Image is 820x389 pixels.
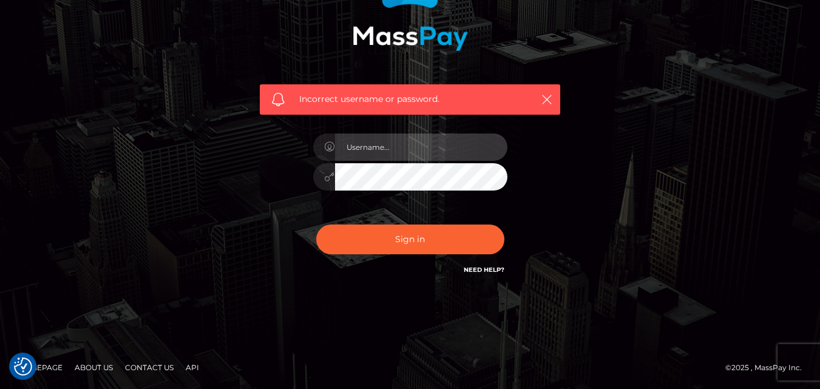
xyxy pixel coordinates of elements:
a: API [181,358,204,377]
button: Consent Preferences [14,357,32,376]
div: © 2025 , MassPay Inc. [725,361,811,374]
a: About Us [70,358,118,377]
span: Incorrect username or password. [299,93,521,106]
a: Homepage [13,358,67,377]
a: Need Help? [464,266,504,274]
img: Revisit consent button [14,357,32,376]
input: Username... [335,134,507,161]
button: Sign in [316,225,504,254]
a: Contact Us [120,358,178,377]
